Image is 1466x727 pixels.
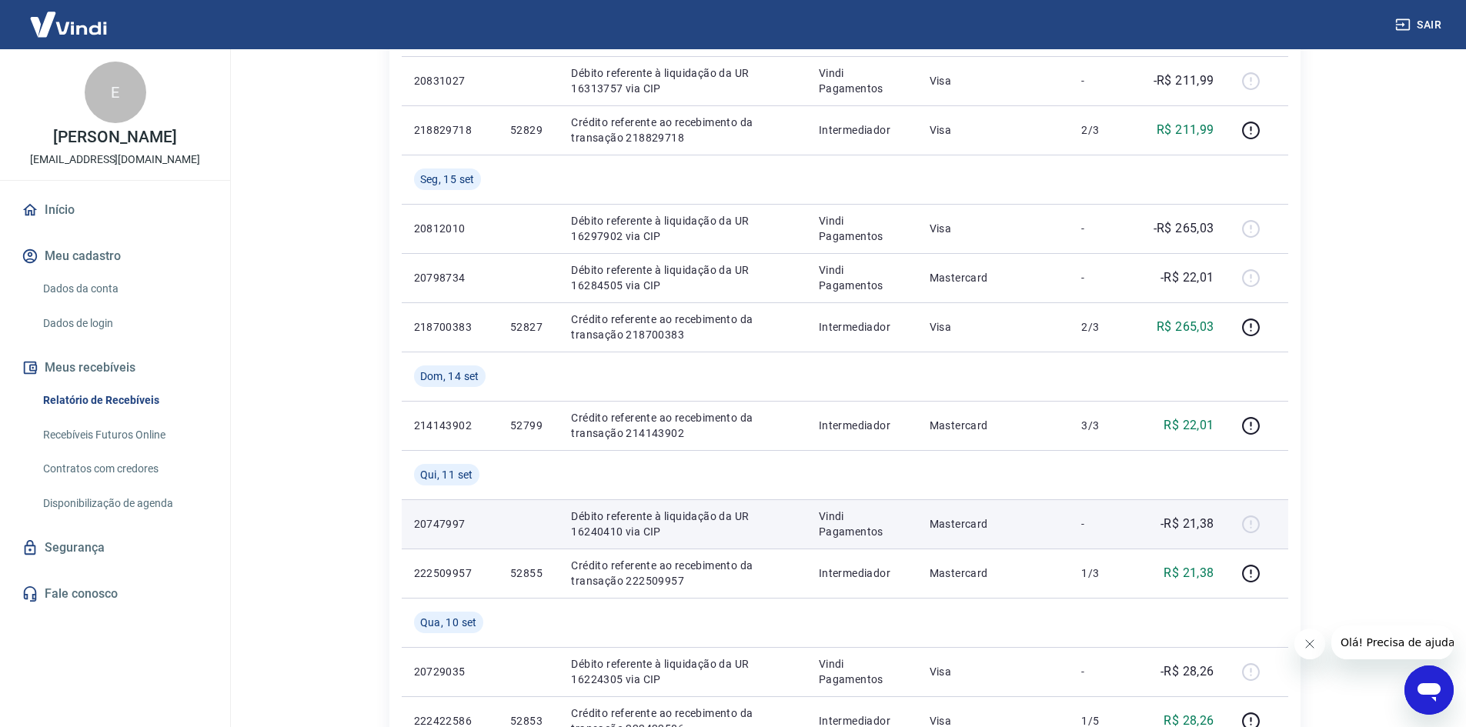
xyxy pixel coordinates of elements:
p: Mastercard [930,418,1057,433]
p: -R$ 22,01 [1160,268,1214,287]
p: Intermediador [819,418,905,433]
span: Qui, 11 set [420,467,473,482]
a: Recebíveis Futuros Online [37,419,212,451]
p: 1/3 [1081,565,1127,581]
p: - [1081,516,1127,532]
p: [EMAIL_ADDRESS][DOMAIN_NAME] [30,152,200,168]
p: Débito referente à liquidação da UR 16224305 via CIP [571,656,793,687]
p: Visa [930,221,1057,236]
p: Débito referente à liquidação da UR 16240410 via CIP [571,509,793,539]
iframe: Fechar mensagem [1294,629,1325,659]
a: Relatório de Recebíveis [37,385,212,416]
p: Mastercard [930,565,1057,581]
a: Dados da conta [37,273,212,305]
p: Vindi Pagamentos [819,213,905,244]
p: Visa [930,664,1057,679]
p: Crédito referente ao recebimento da transação 214143902 [571,410,793,441]
a: Dados de login [37,308,212,339]
p: 20729035 [414,664,486,679]
a: Fale conosco [18,577,212,611]
p: Crédito referente ao recebimento da transação 222509957 [571,558,793,589]
p: R$ 211,99 [1157,121,1214,139]
p: - [1081,73,1127,88]
p: -R$ 211,99 [1154,72,1214,90]
p: 52799 [510,418,546,433]
p: Vindi Pagamentos [819,509,905,539]
p: 52829 [510,122,546,138]
span: Olá! Precisa de ajuda? [9,11,129,23]
p: Débito referente à liquidação da UR 16297902 via CIP [571,213,793,244]
p: Vindi Pagamentos [819,262,905,293]
p: 20798734 [414,270,486,285]
a: Contratos com credores [37,453,212,485]
p: 214143902 [414,418,486,433]
iframe: Mensagem da empresa [1331,625,1454,659]
p: Intermediador [819,122,905,138]
div: E [85,62,146,123]
p: 20831027 [414,73,486,88]
p: [PERSON_NAME] [53,129,176,145]
p: Visa [930,122,1057,138]
p: 222509957 [414,565,486,581]
iframe: Botão para abrir a janela de mensagens [1404,665,1454,715]
p: Visa [930,73,1057,88]
p: 218700383 [414,319,486,335]
button: Meus recebíveis [18,351,212,385]
p: 52827 [510,319,546,335]
p: Vindi Pagamentos [819,656,905,687]
p: Mastercard [930,516,1057,532]
p: Mastercard [930,270,1057,285]
span: Dom, 14 set [420,369,479,384]
a: Segurança [18,531,212,565]
p: -R$ 21,38 [1160,515,1214,533]
p: - [1081,270,1127,285]
a: Disponibilização de agenda [37,488,212,519]
p: - [1081,664,1127,679]
p: Débito referente à liquidação da UR 16313757 via CIP [571,65,793,96]
p: R$ 265,03 [1157,318,1214,336]
p: -R$ 28,26 [1160,662,1214,681]
a: Início [18,193,212,227]
p: -R$ 265,03 [1154,219,1214,238]
button: Sair [1392,11,1448,39]
p: 2/3 [1081,122,1127,138]
p: Crédito referente ao recebimento da transação 218829718 [571,115,793,145]
img: Vindi [18,1,119,48]
p: R$ 21,38 [1164,564,1214,582]
p: Crédito referente ao recebimento da transação 218700383 [571,312,793,342]
p: 218829718 [414,122,486,138]
p: Intermediador [819,565,905,581]
p: - [1081,221,1127,236]
p: 20747997 [414,516,486,532]
p: Vindi Pagamentos [819,65,905,96]
span: Qua, 10 set [420,615,477,630]
p: R$ 22,01 [1164,416,1214,435]
p: 2/3 [1081,319,1127,335]
p: 20812010 [414,221,486,236]
p: 52855 [510,565,546,581]
button: Meu cadastro [18,239,212,273]
p: Visa [930,319,1057,335]
span: Seg, 15 set [420,172,475,187]
p: 3/3 [1081,418,1127,433]
p: Intermediador [819,319,905,335]
p: Débito referente à liquidação da UR 16284505 via CIP [571,262,793,293]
